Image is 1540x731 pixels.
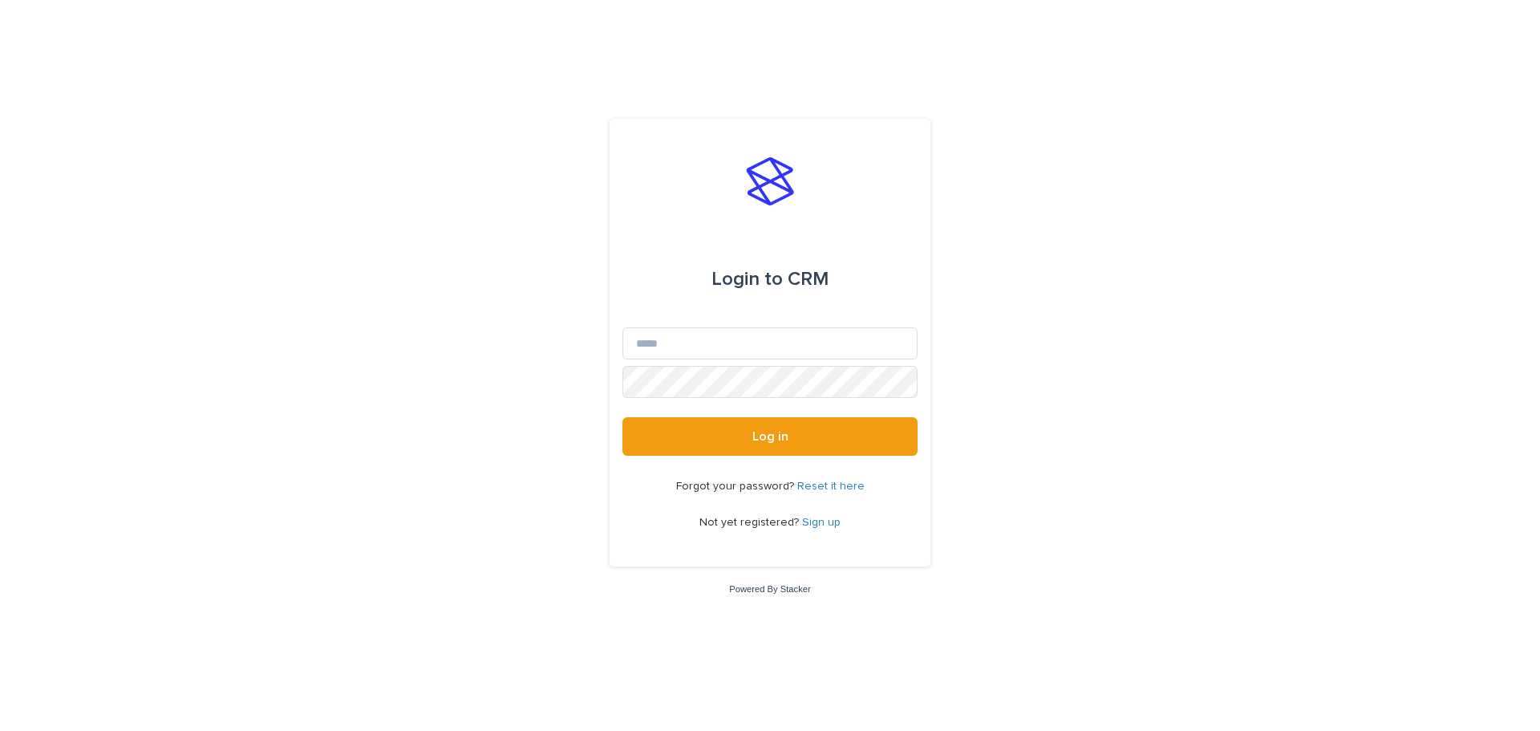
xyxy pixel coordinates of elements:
[729,584,810,594] a: Powered By Stacker
[622,417,918,456] button: Log in
[699,517,802,528] span: Not yet registered?
[711,257,829,302] div: CRM
[676,481,797,492] span: Forgot your password?
[746,157,794,205] img: stacker-logo-s-only.png
[802,517,841,528] a: Sign up
[797,481,865,492] a: Reset it here
[711,270,783,289] span: Login to
[752,430,788,443] span: Log in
